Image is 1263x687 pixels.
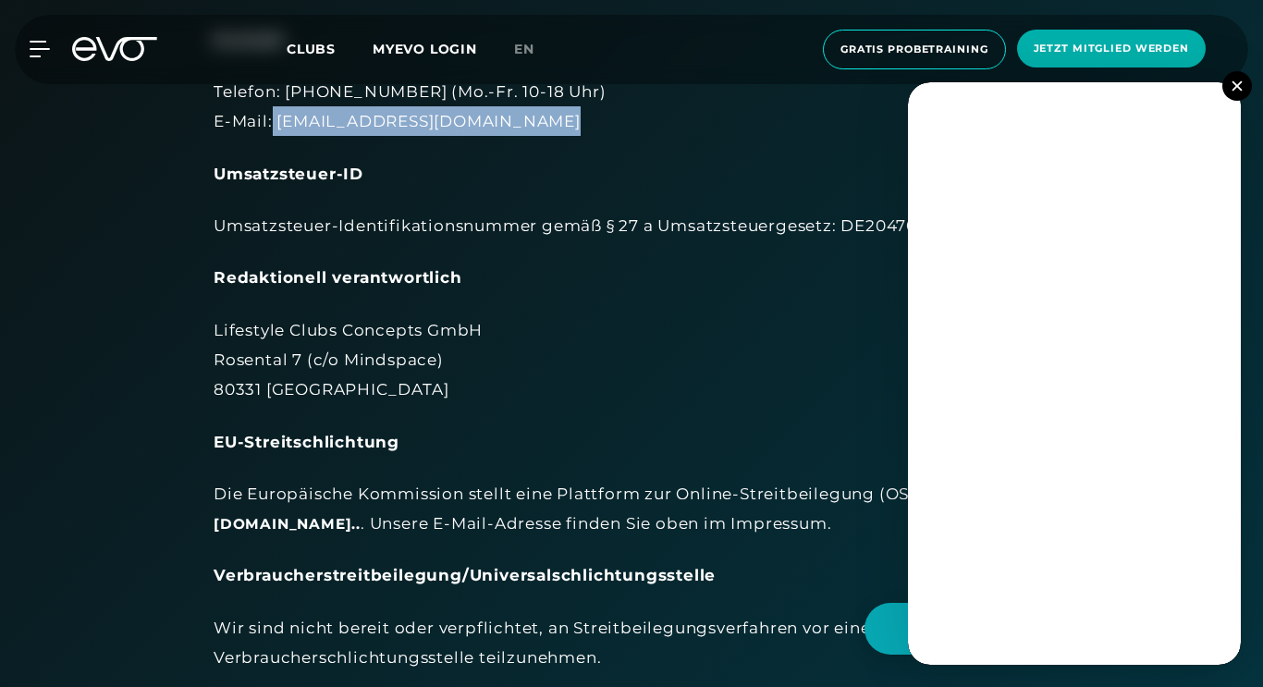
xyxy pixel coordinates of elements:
div: Wir sind nicht bereit oder verpflichtet, an Streitbeilegungsverfahren vor einer Verbraucherschlic... [214,613,1049,673]
img: close.svg [1232,80,1242,91]
div: Lifestyle Clubs Concepts GmbH Rosental 7 (c/o Mindspace) 80331 [GEOGRAPHIC_DATA] [214,315,1049,405]
strong: Verbraucherstreitbeilegung/Universalschlichtungsstelle [214,566,716,584]
span: Gratis Probetraining [840,42,988,57]
a: Jetzt Mitglied werden [1012,30,1211,69]
div: Umsatzsteuer-Identifikationsnummer gemäß § 27 a Umsatzsteuergesetz: DE204700323 [214,211,1049,240]
a: en [514,39,557,60]
strong: Redaktionell verantwortlich [214,268,462,287]
strong: EU-Streitschlichtung [214,433,399,451]
div: Die Europäische Kommission stellt eine Plattform zur Online-Streitbeilegung (OS) bereit: . Unsere... [214,479,1049,539]
button: Hallo Athlet! Was möchtest du tun? [864,603,1226,655]
a: MYEVO LOGIN [373,41,477,57]
span: en [514,41,534,57]
span: Clubs [287,41,336,57]
a: Gratis Probetraining [817,30,1012,69]
a: Clubs [287,40,373,57]
strong: Umsatzsteuer-ID [214,165,363,183]
div: Telefon: [PHONE_NUMBER] (Mo.-Fr. 10-18 Uhr) E-Mail: [EMAIL_ADDRESS][DOMAIN_NAME] [214,77,1049,137]
span: Jetzt Mitglied werden [1034,41,1189,56]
